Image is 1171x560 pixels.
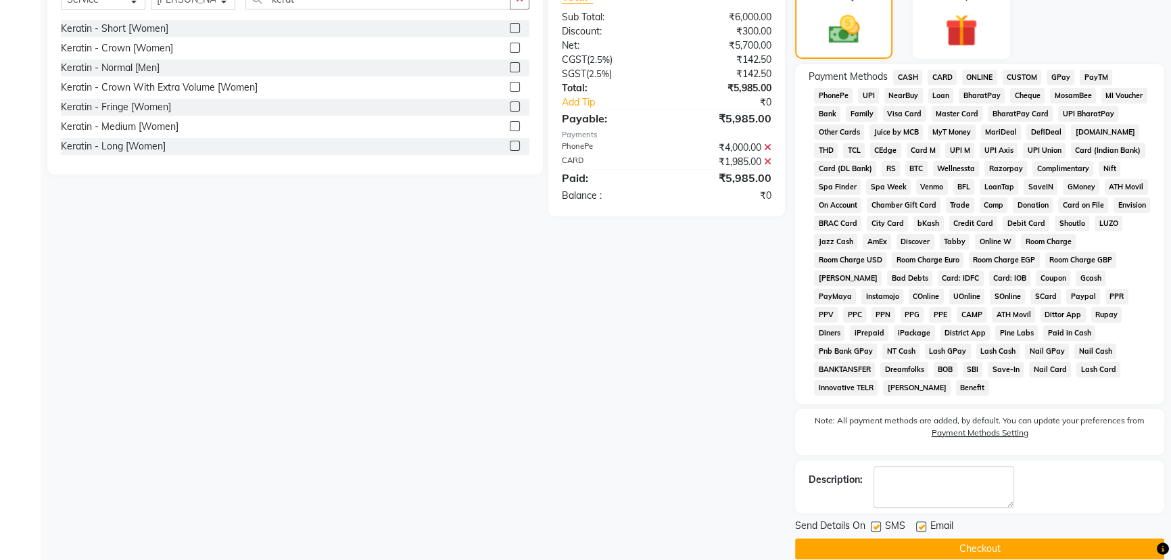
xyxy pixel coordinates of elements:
div: Keratin - Crown [Women] [61,41,173,55]
span: Pine Labs [995,325,1038,341]
div: Paid: [552,170,667,186]
span: Card: IDFC [938,271,984,286]
span: Debit Card [1003,216,1049,231]
span: Paypal [1066,289,1100,304]
a: Add Tip [552,95,686,110]
span: BOB [934,362,957,377]
div: ₹0 [686,95,782,110]
span: LoanTap [980,179,1018,195]
div: Keratin - Long [Women] [61,139,166,154]
span: CARD [928,70,957,85]
span: Room Charge USD [814,252,886,268]
span: LUZO [1095,216,1122,231]
span: [DOMAIN_NAME] [1071,124,1139,140]
span: Email [930,519,953,536]
span: GMoney [1063,179,1099,195]
span: Razorpay [984,161,1027,177]
div: PhonePe [552,141,667,155]
span: [PERSON_NAME] [814,271,882,286]
span: UPI Axis [980,143,1018,158]
span: Nail GPay [1025,344,1069,359]
span: UOnline [949,289,985,304]
span: Dreamfolks [880,362,928,377]
span: Chamber Gift Card [867,197,940,213]
span: PPG [901,307,924,323]
span: Spa Finder [814,179,861,195]
img: _cash.svg [819,11,869,47]
span: Online W [975,234,1015,250]
span: Coupon [1036,271,1070,286]
span: Shoutlo [1055,216,1089,231]
span: NearBuy [884,88,923,103]
span: Save-In [988,362,1024,377]
span: bKash [913,216,944,231]
span: [PERSON_NAME] [883,380,951,396]
span: 2.5% [589,68,609,79]
span: RS [882,161,900,177]
span: Room Charge GBP [1045,252,1117,268]
span: MosamBee [1050,88,1096,103]
span: AmEx [863,234,891,250]
span: PPR [1105,289,1128,304]
span: THD [814,143,838,158]
span: Family [846,106,878,122]
span: MyT Money [928,124,976,140]
div: ₹5,700.00 [667,39,782,53]
span: Envision [1114,197,1150,213]
div: Discount: [552,24,667,39]
span: Bank [814,106,840,122]
div: Description: [809,473,863,487]
span: UPI Union [1023,143,1066,158]
span: Jazz Cash [814,234,857,250]
span: UPI [858,88,879,103]
span: MI Voucher [1101,88,1147,103]
div: ₹6,000.00 [667,10,782,24]
span: SMS [885,519,905,536]
div: ₹142.50 [667,53,782,67]
span: ATH Movil [992,307,1035,323]
span: City Card [867,216,908,231]
span: PPC [843,307,866,323]
span: CUSTOM [1003,70,1042,85]
span: Card on File [1058,197,1108,213]
span: Credit Card [949,216,998,231]
span: CEdge [870,143,901,158]
span: Juice by MCB [869,124,923,140]
span: Lash Card [1076,362,1120,377]
span: Card (Indian Bank) [1071,143,1145,158]
span: UPI BharatPay [1058,106,1118,122]
span: Wellnessta [933,161,980,177]
span: PPE [929,307,951,323]
span: PayTM [1080,70,1112,85]
div: Payable: [552,110,667,126]
span: District App [940,325,990,341]
div: Keratin - Normal [Men] [61,61,160,75]
div: Keratin - Short [Women] [61,22,168,36]
span: Spa Week [866,179,911,195]
span: ONLINE [962,70,997,85]
span: Benefit [956,380,989,396]
span: UPI M [945,143,974,158]
span: CASH [893,70,922,85]
span: Donation [1013,197,1053,213]
span: PPV [814,307,838,323]
span: Bad Debts [887,271,932,286]
span: CGST [562,53,587,66]
div: Keratin - Crown With Extra Volume [Women] [61,80,258,95]
span: Lash Cash [976,344,1020,359]
span: Room Charge EGP [969,252,1040,268]
span: Dittor App [1041,307,1086,323]
button: Checkout [795,538,1164,559]
span: Venmo [916,179,948,195]
span: BFL [953,179,975,195]
span: Tabby [940,234,970,250]
div: ( ) [552,53,667,67]
span: iPackage [894,325,935,341]
span: Instamojo [861,289,903,304]
span: Master Card [932,106,983,122]
div: Balance : [552,189,667,203]
span: Room Charge Euro [892,252,963,268]
span: Card (DL Bank) [814,161,876,177]
span: Other Cards [814,124,864,140]
div: ₹5,985.00 [667,81,782,95]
